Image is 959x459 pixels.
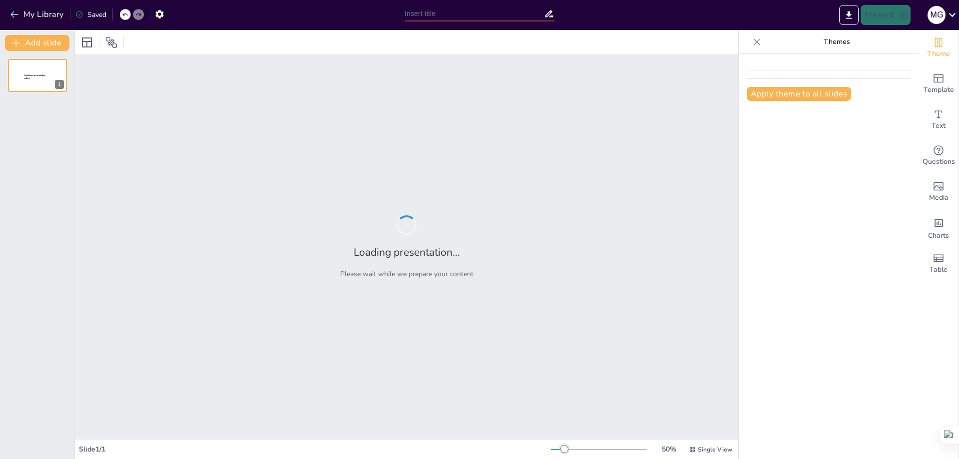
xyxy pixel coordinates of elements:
[24,74,45,80] span: Sendsteps presentation editor
[919,246,959,282] div: Add a table
[919,210,959,246] div: Add charts and graphs
[340,269,474,279] p: Please wait while we prepare your content
[919,138,959,174] div: Get real-time input from your audience
[919,174,959,210] div: Add images, graphics, shapes or video
[657,445,681,454] div: 50 %
[839,5,859,25] button: Export to PowerPoint
[919,66,959,102] div: Add ready made slides
[928,6,946,24] div: m g
[405,6,544,21] input: Insert title
[79,445,551,454] div: Slide 1 / 1
[861,5,911,25] button: Present
[930,264,948,275] span: Table
[55,80,64,89] div: 1
[79,34,95,50] div: Layout
[765,30,909,54] p: Themes
[354,245,460,259] h2: Loading presentation...
[919,30,959,66] div: Change the overall theme
[923,156,955,167] span: Questions
[924,84,954,95] span: Template
[5,35,69,51] button: Add slide
[932,120,946,131] span: Text
[698,446,732,454] span: Single View
[7,6,68,22] button: My Library
[75,10,106,19] div: Saved
[929,192,949,203] span: Media
[928,230,949,241] span: Charts
[8,59,67,92] div: 1
[927,48,950,59] span: Theme
[105,36,117,48] span: Position
[747,87,851,101] button: Apply theme to all slides
[919,102,959,138] div: Add text boxes
[928,5,946,25] button: m g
